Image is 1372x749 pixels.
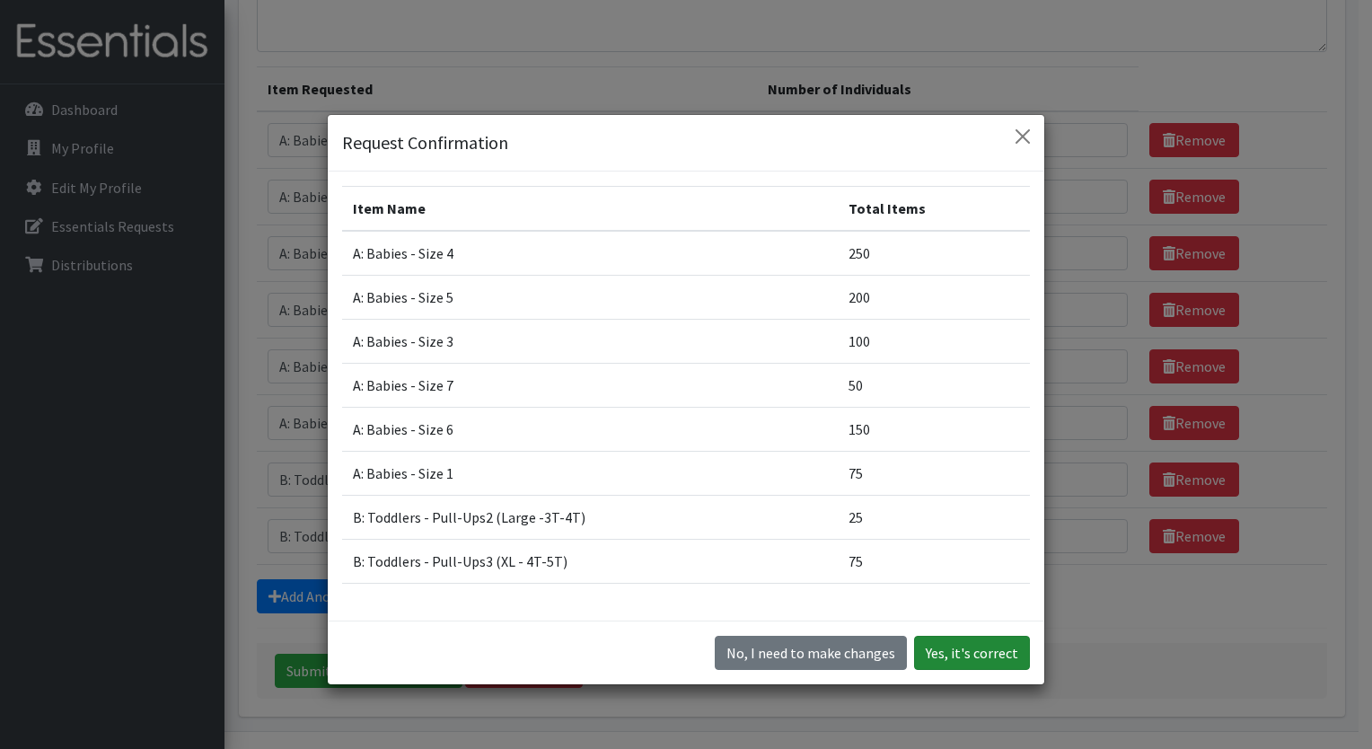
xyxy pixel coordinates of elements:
[342,275,838,319] td: A: Babies - Size 5
[838,319,1030,363] td: 100
[342,129,508,156] h5: Request Confirmation
[342,451,838,495] td: A: Babies - Size 1
[342,186,838,231] th: Item Name
[342,495,838,539] td: B: Toddlers - Pull-Ups2 (Large -3T-4T)
[838,407,1030,451] td: 150
[838,186,1030,231] th: Total Items
[342,319,838,363] td: A: Babies - Size 3
[342,407,838,451] td: A: Babies - Size 6
[715,636,907,670] button: No I need to make changes
[342,620,1030,647] p: Please confirm that the above list is what you meant to request.
[838,451,1030,495] td: 75
[838,539,1030,583] td: 75
[838,495,1030,539] td: 25
[838,363,1030,407] td: 50
[342,539,838,583] td: B: Toddlers - Pull-Ups3 (XL - 4T-5T)
[342,231,838,276] td: A: Babies - Size 4
[838,231,1030,276] td: 250
[342,363,838,407] td: A: Babies - Size 7
[838,275,1030,319] td: 200
[1008,122,1037,151] button: Close
[914,636,1030,670] button: Yes, it's correct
